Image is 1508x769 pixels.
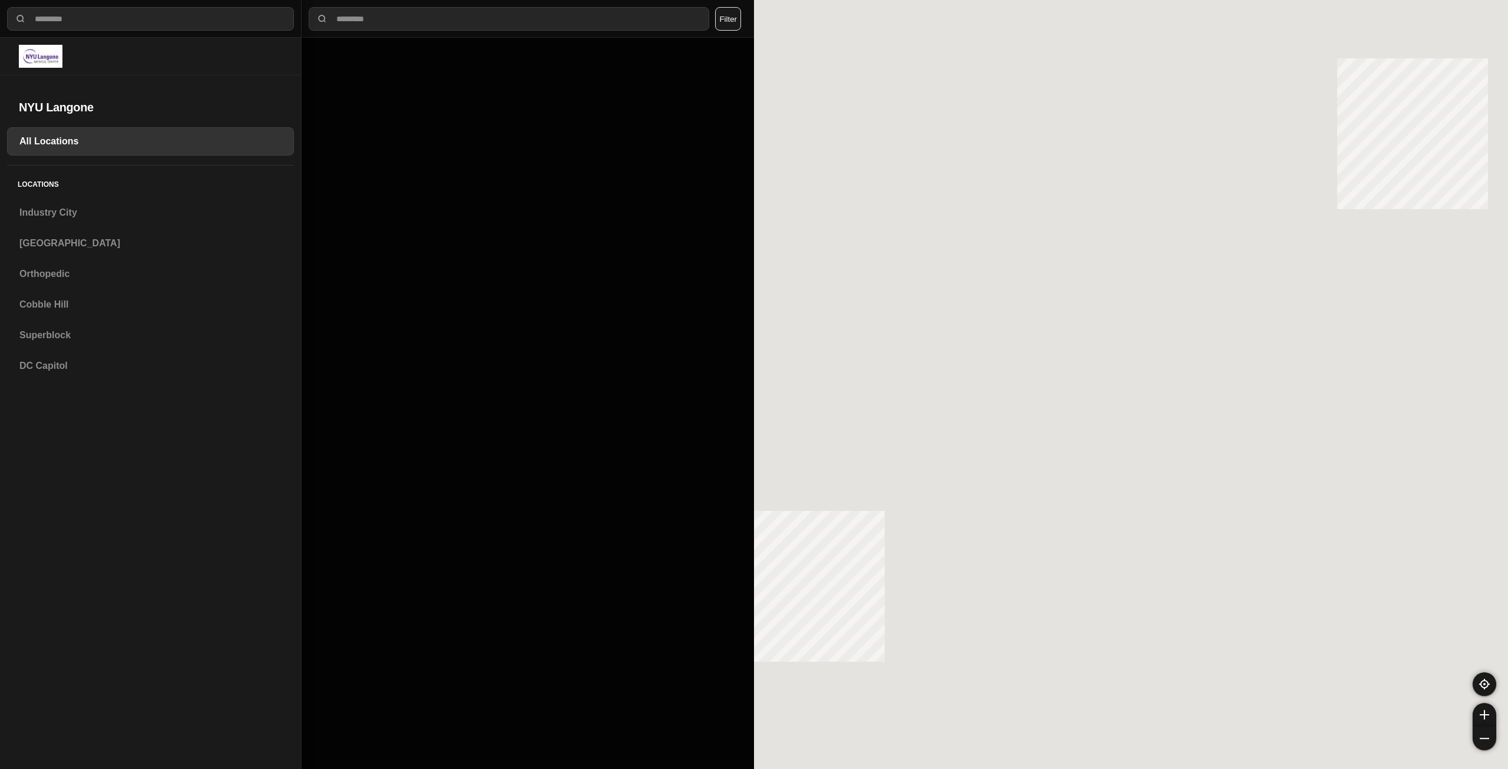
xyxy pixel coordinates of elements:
[1473,672,1496,696] button: recenter
[19,99,282,115] h2: NYU Langone
[316,13,328,25] img: search
[19,298,282,312] h3: Cobble Hill
[19,134,282,148] h3: All Locations
[1480,710,1489,720] img: zoom-in
[7,166,294,199] h5: Locations
[715,7,741,31] button: Filter
[19,328,282,342] h3: Superblock
[1480,734,1489,743] img: zoom-out
[7,321,294,349] a: Superblock
[7,352,294,380] a: DC Capitol
[19,206,282,220] h3: Industry City
[19,267,282,281] h3: Orthopedic
[15,13,27,25] img: search
[7,229,294,258] a: [GEOGRAPHIC_DATA]
[1473,703,1496,727] button: zoom-in
[19,359,282,373] h3: DC Capitol
[7,260,294,288] a: Orthopedic
[1479,679,1490,689] img: recenter
[19,45,62,68] img: logo
[1473,727,1496,750] button: zoom-out
[7,127,294,156] a: All Locations
[19,236,282,250] h3: [GEOGRAPHIC_DATA]
[7,199,294,227] a: Industry City
[7,291,294,319] a: Cobble Hill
